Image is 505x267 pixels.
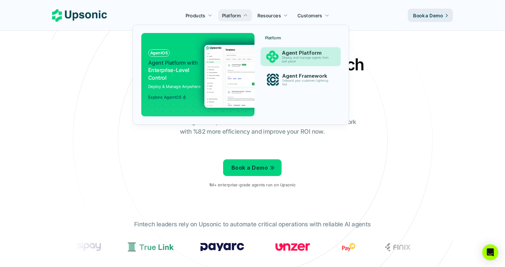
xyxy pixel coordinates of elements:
[265,36,281,40] p: Platform
[148,95,181,100] p: Explore AgentOS
[134,220,371,229] p: Fintech leaders rely on Upsonic to automate critical operations with reliable AI agents
[231,163,268,173] p: Book a Demo
[144,117,361,137] p: From onboarding to compliance to settlement to autonomous control. Work with %82 more efficiency ...
[150,51,168,55] p: AgentOS
[282,50,332,56] p: Agent Platform
[141,33,255,116] a: AgentOSAgent Platform withEnterprise-Level ControlDeploy & Manage AnywhereExplore AgentOS
[282,79,331,86] p: Onboard your customers lightning fast
[186,12,205,19] p: Products
[482,244,498,260] div: Open Intercom Messenger
[148,59,198,66] span: Agent Platform with
[209,183,296,187] p: 1M+ enterprise-grade agents run on Upsonic
[148,59,199,81] p: Enterprise-Level Control
[258,12,281,19] p: Resources
[282,56,331,63] p: Deploy and manage agents from one place
[223,159,282,176] a: Book a Demo
[282,73,332,79] p: Agent Framework
[148,95,186,100] span: Explore AgentOS
[298,12,322,19] p: Customers
[182,9,216,21] a: Products
[222,12,241,19] p: Platform
[148,83,201,90] p: Deploy & Manage Anywhere
[408,9,453,22] a: Book a Demo
[413,12,443,19] p: Book a Demo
